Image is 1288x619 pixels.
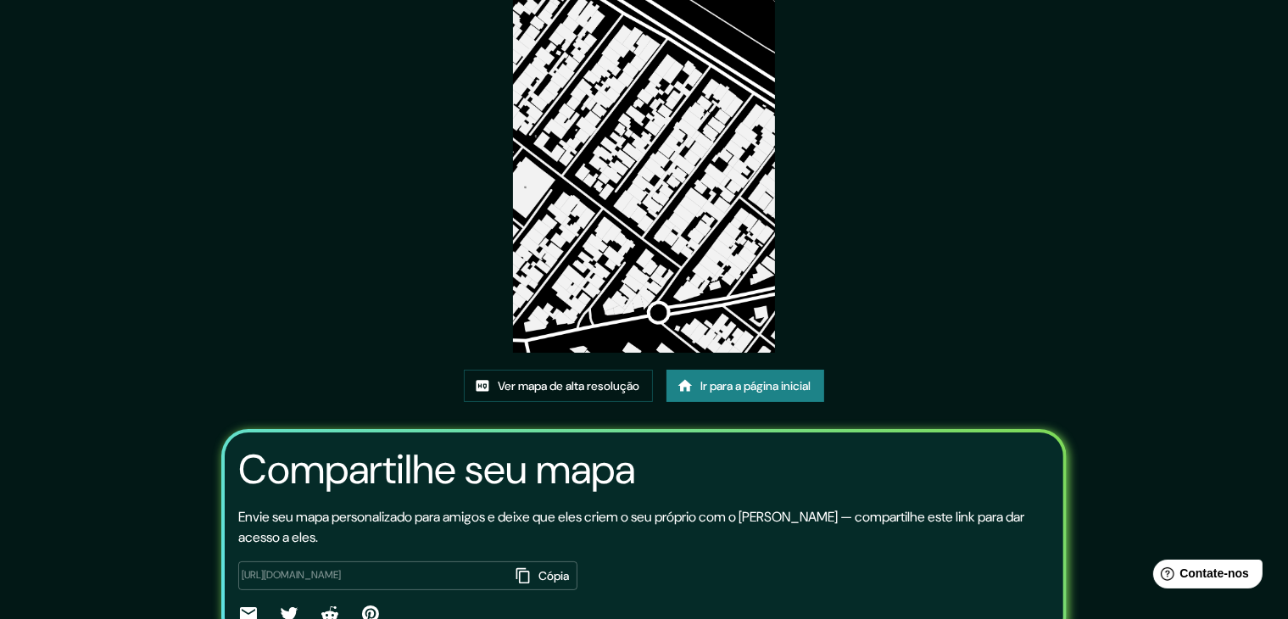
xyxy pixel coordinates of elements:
font: Compartilhe seu mapa [238,443,635,496]
iframe: Iniciador de widget de ajuda [1137,553,1269,600]
a: Ver mapa de alta resolução [464,370,653,402]
font: Ver mapa de alta resolução [498,378,639,393]
font: Envie seu mapa personalizado para amigos e deixe que eles criem o seu próprio com o [PERSON_NAME]... [238,508,1024,546]
button: Cópia [510,561,577,590]
font: Ir para a página inicial [700,378,811,393]
a: Ir para a página inicial [666,370,824,402]
font: Cópia [538,568,569,583]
